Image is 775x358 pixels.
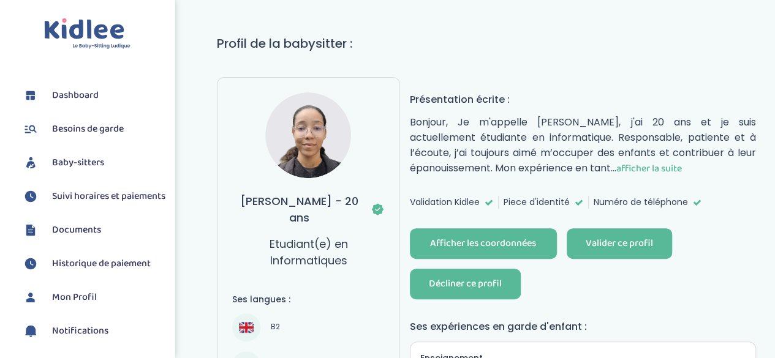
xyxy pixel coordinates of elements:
[52,324,108,338] span: Notifications
[232,236,385,269] p: Etudiant(e) en Informatiques
[21,255,165,273] a: Historique de paiement
[567,228,672,259] button: Valider ce profil
[52,223,101,237] span: Documents
[232,193,385,226] h3: [PERSON_NAME] - 20 ans
[21,120,40,138] img: besoin.svg
[21,221,40,239] img: documents.svg
[586,237,653,251] div: Valider ce profil
[410,114,756,176] p: Bonjour, Je m'appelle [PERSON_NAME], j'ai 20 ans et je suis actuellement étudiante en informatiqu...
[52,155,104,170] span: Baby-sitters
[52,122,124,136] span: Besoins de garde
[21,187,165,206] a: Suivi horaires et paiements
[21,255,40,273] img: suivihoraire.svg
[21,120,165,138] a: Besoins de garde
[52,290,97,305] span: Mon Profil
[265,92,351,178] img: avatar
[430,237,536,251] div: Afficher les coordonnées
[21,154,165,172] a: Baby-sitters
[410,319,756,334] h4: Ses expériences en garde d'enfant :
[21,154,40,172] img: babysitters.svg
[239,320,254,335] img: Anglais
[232,293,385,306] h4: Ses langues :
[410,269,521,299] button: Décliner ce profil
[410,92,756,107] h4: Présentation écrite :
[217,34,766,53] h1: Profil de la babysitter :
[410,228,557,259] button: Afficher les coordonnées
[21,221,165,239] a: Documents
[52,88,99,103] span: Dashboard
[21,288,165,307] a: Mon Profil
[267,320,284,335] span: B2
[21,187,40,206] img: suivihoraire.svg
[21,86,165,105] a: Dashboard
[410,196,480,209] span: Validation Kidlee
[504,196,570,209] span: Piece d'identité
[429,277,502,291] div: Décliner ce profil
[594,196,688,209] span: Numéro de téléphone
[21,322,40,340] img: notification.svg
[52,256,151,271] span: Historique de paiement
[21,86,40,105] img: dashboard.svg
[21,288,40,307] img: profil.svg
[52,189,165,204] span: Suivi horaires et paiements
[21,322,165,340] a: Notifications
[44,18,130,50] img: logo.svg
[616,161,682,176] span: afficher la suite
